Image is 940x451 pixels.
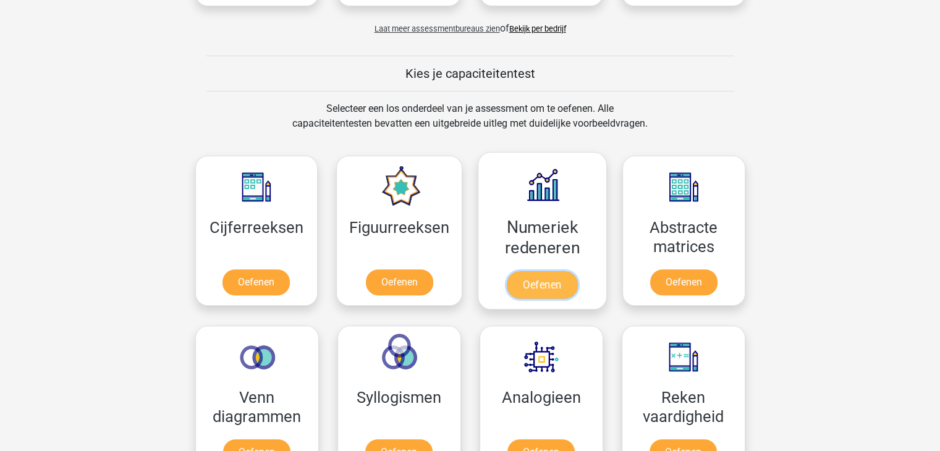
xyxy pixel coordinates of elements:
[650,269,718,295] a: Oefenen
[509,24,566,33] a: Bekijk per bedrijf
[507,271,577,298] a: Oefenen
[366,269,433,295] a: Oefenen
[375,24,500,33] span: Laat meer assessmentbureaus zien
[281,101,659,146] div: Selecteer een los onderdeel van je assessment om te oefenen. Alle capaciteitentesten bevatten een...
[186,11,755,36] div: of
[222,269,290,295] a: Oefenen
[206,66,734,81] h5: Kies je capaciteitentest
